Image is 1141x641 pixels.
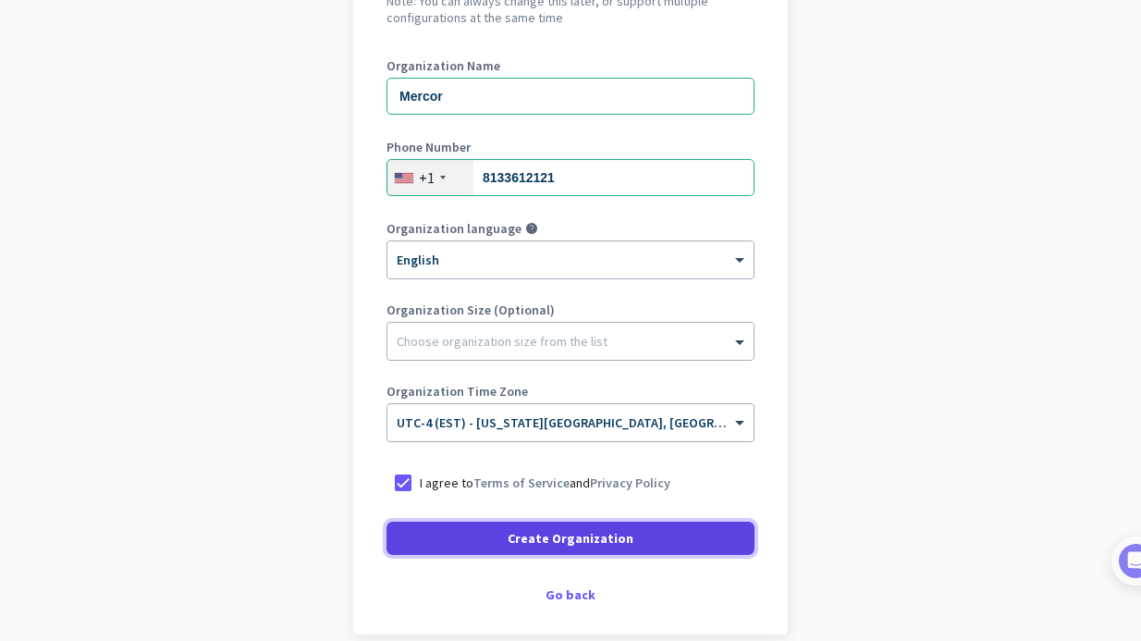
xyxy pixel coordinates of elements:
[508,529,633,548] span: Create Organization
[386,588,755,601] div: Go back
[590,475,670,491] a: Privacy Policy
[473,475,570,491] a: Terms of Service
[386,159,755,196] input: 201-555-0123
[525,222,538,235] i: help
[420,474,670,492] p: I agree to and
[386,222,521,235] label: Organization language
[386,59,755,72] label: Organization Name
[386,78,755,115] input: What is the name of your organization?
[386,385,755,398] label: Organization Time Zone
[419,168,435,187] div: +1
[386,303,755,316] label: Organization Size (Optional)
[386,522,755,555] button: Create Organization
[386,141,755,154] label: Phone Number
